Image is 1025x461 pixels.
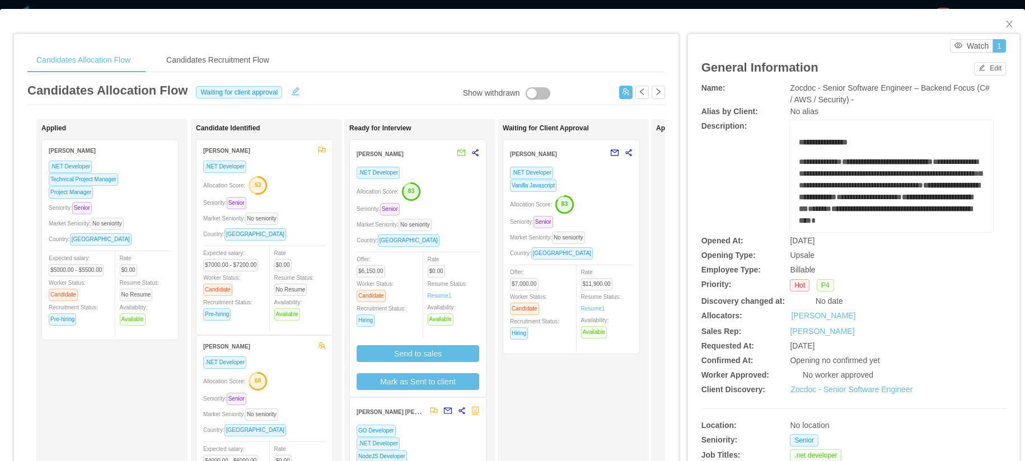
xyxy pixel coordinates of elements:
[203,200,251,206] span: Seniority:
[701,121,747,130] b: Description:
[510,180,556,192] span: Vanilla Javascript
[120,255,142,273] span: Rate
[656,124,813,133] h1: Approved
[817,279,834,291] span: P4
[203,308,231,321] span: Pre-hiring
[510,294,547,312] span: Worker Status:
[49,205,96,211] span: Seniority:
[255,377,261,384] text: 68
[510,250,597,256] span: Country:
[49,304,98,322] span: Recruitment Status:
[510,303,539,315] span: Candidate
[357,407,500,416] strong: [PERSON_NAME] [PERSON_NAME] [PERSON_NAME]
[91,218,124,230] span: No seniority
[49,313,76,326] span: Pre-hiring
[552,232,585,244] span: No seniority
[357,206,404,212] span: Seniority:
[458,407,466,415] span: share-alt
[49,264,104,276] span: $5000.00 - $5500.00
[438,402,452,420] button: mail
[203,275,240,293] span: Worker Status:
[950,39,993,53] button: icon: eyeWatch
[790,385,912,394] a: Zocdoc - Senior Software Engineer
[1005,20,1014,29] i: icon: close
[203,356,246,369] span: .NET Developer
[70,233,132,246] span: [GEOGRAPHIC_DATA]
[581,278,612,290] span: $11,900.00
[701,421,737,430] b: Location:
[203,231,291,237] span: Country:
[357,151,404,157] strong: [PERSON_NAME]
[157,48,278,73] div: Candidates Recruitment Flow
[255,181,261,188] text: 53
[357,265,385,277] span: $6,150.00
[203,378,245,384] span: Allocation Score:
[274,275,314,293] span: Resume Status:
[27,48,139,73] div: Candidates Allocation Flow
[471,407,479,415] span: robot
[791,310,855,322] a: [PERSON_NAME]
[428,281,467,299] span: Resume Status:
[701,107,758,116] b: Alias by Client:
[203,396,251,402] span: Seniority:
[790,356,879,365] span: Opening no confirmed yet
[245,408,278,421] span: No seniority
[463,87,520,100] div: Show withdrawn
[510,278,539,290] span: $7,000.00
[816,297,843,305] span: No date
[378,234,439,247] span: [GEOGRAPHIC_DATA]
[408,187,415,194] text: 83
[227,393,246,405] span: Senior
[993,39,1006,53] button: 1
[428,256,450,274] span: Rate
[318,146,326,154] span: flag
[790,327,854,336] a: [PERSON_NAME]
[701,58,818,77] article: General Information
[428,291,452,300] a: Resume1
[581,326,607,338] span: Available
[399,219,432,231] span: No seniority
[510,269,543,287] span: Offer:
[49,173,118,186] span: Technical Project Manager
[790,265,815,274] span: Billable
[701,435,738,444] b: Seniority:
[203,161,246,173] span: .NET Developer
[274,259,292,271] span: $0.00
[245,176,268,194] button: 53
[790,420,942,431] div: No location
[428,265,445,277] span: $0.00
[428,313,453,326] span: Available
[701,385,765,394] b: Client Discovery:
[701,450,741,459] b: Job Titles:
[399,182,421,200] button: 83
[49,280,86,298] span: Worker Status:
[451,144,466,162] button: mail
[790,434,818,446] span: Senior
[701,83,726,92] b: Name:
[503,124,659,133] h1: Waiting for Client Approval
[120,264,137,276] span: $0.00
[428,304,458,322] span: Availability:
[203,299,252,317] span: Recruitment Status:
[357,222,436,228] span: Market Seniority:
[357,281,394,299] span: Worker Status:
[357,438,400,450] span: .NET Developer
[625,149,633,157] span: share-alt
[605,144,619,162] button: mail
[701,297,785,305] b: Discovery changed at:
[510,234,589,241] span: Market Seniority:
[49,148,96,154] strong: [PERSON_NAME]
[120,280,160,298] span: Resume Status:
[357,305,406,323] span: Recruitment Status:
[274,308,300,321] span: Available
[510,318,559,336] span: Recruitment Status:
[274,299,305,317] span: Availability:
[581,269,617,287] span: Rate
[203,284,232,296] span: Candidate
[49,161,92,173] span: .NET Developer
[224,228,286,241] span: [GEOGRAPHIC_DATA]
[203,250,263,268] span: Expected salary:
[701,370,769,379] b: Worker Approved:
[41,124,198,133] h1: Applied
[581,304,605,313] a: Resume1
